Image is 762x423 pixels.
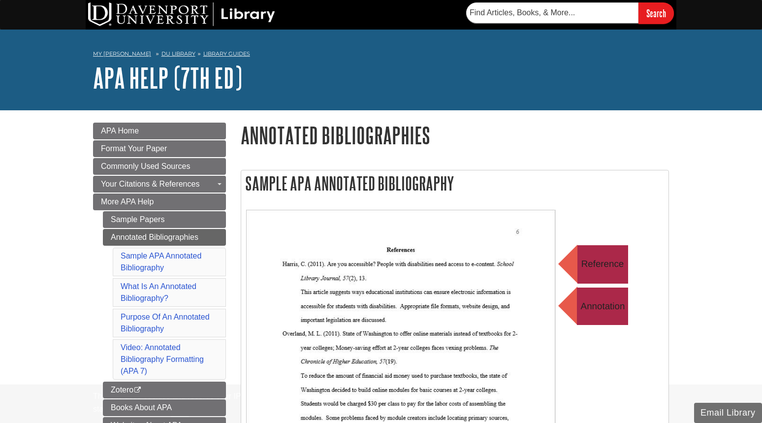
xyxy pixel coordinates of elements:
a: APA Home [93,123,226,139]
a: APA Help (7th Ed) [93,63,242,93]
button: Email Library [694,403,762,423]
a: Sample APA Annotated Bibliography [121,252,201,272]
nav: breadcrumb [93,47,669,63]
a: Library Guides [203,50,250,57]
a: What Is An Annotated Bibliography? [121,282,196,302]
a: Format Your Paper [93,140,226,157]
a: Books About APA [103,399,226,416]
input: Search [638,2,674,24]
img: DU Library [88,2,275,26]
form: Searches DU Library's articles, books, and more [466,2,674,24]
span: Your Citations & References [101,180,199,188]
span: More APA Help [101,197,154,206]
h1: Annotated Bibliographies [241,123,669,148]
h2: Sample APA Annotated Bibliography [241,170,668,196]
a: Purpose Of An Annotated Bibliography [121,313,210,333]
span: APA Home [101,127,139,135]
a: Video: Annotated Bibliography Formatting (APA 7) [121,343,204,375]
a: Zotero [103,382,226,398]
a: Annotated Bibliographies [103,229,226,246]
span: Format Your Paper [101,144,167,153]
a: DU Library [161,50,195,57]
span: Commonly Used Sources [101,162,190,170]
i: This link opens in a new window [133,387,142,393]
input: Find Articles, Books, & More... [466,2,638,23]
a: Your Citations & References [93,176,226,193]
a: Commonly Used Sources [93,158,226,175]
a: More APA Help [93,194,226,210]
a: Sample Papers [103,211,226,228]
a: My [PERSON_NAME] [93,50,151,58]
